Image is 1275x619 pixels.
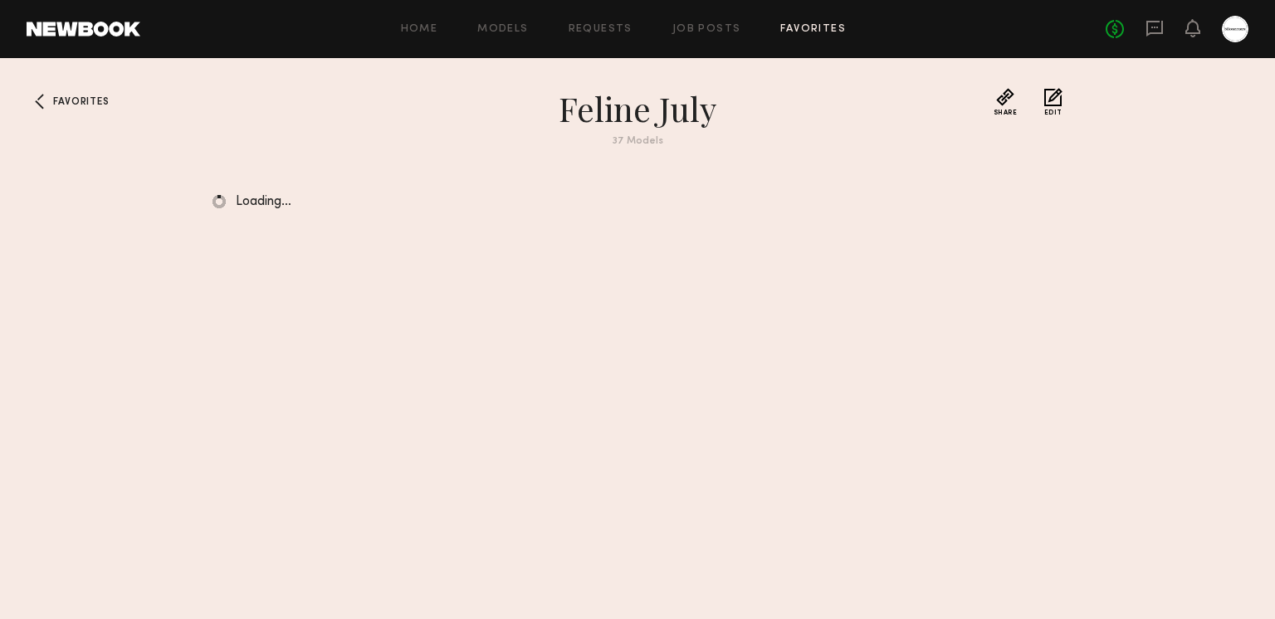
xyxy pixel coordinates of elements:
[569,24,633,35] a: Requests
[672,24,741,35] a: Job Posts
[780,24,846,35] a: Favorites
[53,97,109,107] span: Favorites
[401,24,438,35] a: Home
[339,136,936,147] div: 37 Models
[1044,110,1062,116] span: Edit
[27,88,53,115] a: Favorites
[994,110,1018,116] span: Share
[339,88,936,129] h1: Feline July
[477,24,528,35] a: Models
[1044,88,1062,116] button: Edit
[994,88,1018,116] button: Share
[236,195,291,209] span: Loading…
